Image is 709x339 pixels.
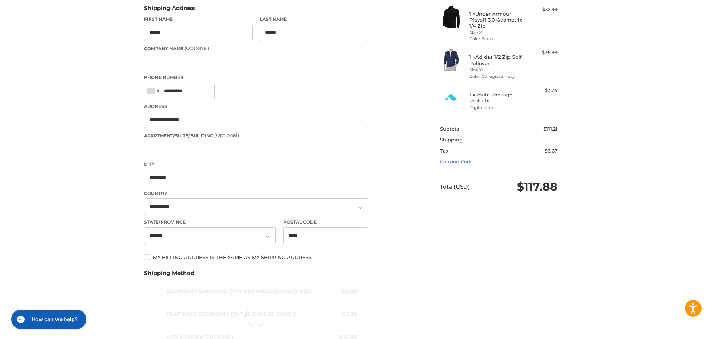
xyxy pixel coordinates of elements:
small: (Optional) [214,132,239,138]
iframe: Gorgias live chat messenger [7,307,89,332]
label: Country [144,190,368,197]
span: Subtotal [440,126,461,132]
li: Size XL [469,30,526,36]
label: First Name [144,16,253,23]
div: $36.99 [528,49,558,57]
h4: 1 x Adidas 1/2 Zip Golf Pullover [469,54,526,66]
label: Apartment/Suite/Building [144,132,368,139]
li: Size XL [469,67,526,73]
a: Coupon Code [440,159,473,164]
label: My billing address is the same as my shipping address. [144,254,368,260]
legend: Shipping Address [144,4,195,16]
div: $3.24 [528,87,558,94]
label: State/Province [144,219,276,226]
label: Postal Code [283,219,369,226]
small: (Optional) [185,45,209,51]
label: Company Name [144,45,368,52]
span: $6.67 [544,148,558,154]
li: Color Black [469,36,526,42]
h4: 1 x Under Armour Playoff 3.0 Geometrix 1/4 Zip [469,11,526,29]
label: Phone Number [144,74,368,81]
span: $117.88 [517,180,558,194]
span: Tax [440,148,448,154]
legend: Shipping Method [144,269,194,281]
label: City [144,161,368,168]
label: Last Name [260,16,368,23]
span: -- [554,137,558,143]
li: Digital Item [469,105,526,111]
span: $111.21 [543,126,558,132]
label: Address [144,103,368,110]
h4: 1 x Route Package Protection [469,92,526,104]
li: Color Collegiate Navy [469,73,526,80]
div: $32.99 [528,6,558,13]
span: Total (USD) [440,183,470,190]
span: Shipping [440,137,463,143]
